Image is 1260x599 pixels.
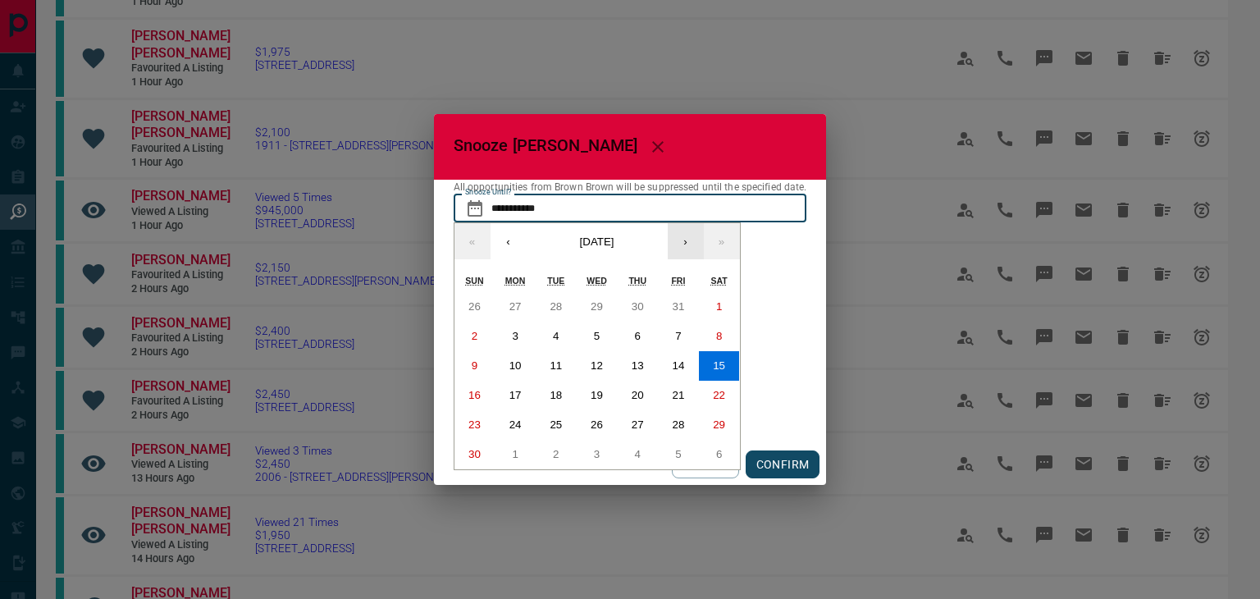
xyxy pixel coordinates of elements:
[454,410,495,440] button: November 23, 2025
[550,359,562,372] abbr: November 11, 2025
[591,418,603,431] abbr: November 26, 2025
[527,223,668,259] button: [DATE]
[699,322,740,351] button: November 8, 2025
[658,322,699,351] button: November 7, 2025
[632,359,644,372] abbr: November 13, 2025
[658,292,699,322] button: October 31, 2025
[577,351,618,381] button: November 12, 2025
[587,276,607,286] abbr: Wednesday
[495,381,536,410] button: November 17, 2025
[699,381,740,410] button: November 22, 2025
[635,448,641,460] abbr: December 4, 2025
[547,276,564,286] abbr: Tuesday
[699,410,740,440] button: November 29, 2025
[675,330,681,342] abbr: November 7, 2025
[632,300,644,313] abbr: October 30, 2025
[550,389,562,401] abbr: November 18, 2025
[617,351,658,381] button: November 13, 2025
[713,389,725,401] abbr: November 22, 2025
[512,448,518,460] abbr: December 1, 2025
[536,322,577,351] button: November 4, 2025
[704,223,740,259] button: »
[632,389,644,401] abbr: November 20, 2025
[591,389,603,401] abbr: November 19, 2025
[699,440,740,469] button: December 6, 2025
[454,180,807,194] p: All opportunities from Brown Brown will be suppressed until the specified date.
[591,300,603,313] abbr: October 29, 2025
[594,448,600,460] abbr: December 3, 2025
[495,292,536,322] button: October 27, 2025
[454,292,495,322] button: October 26, 2025
[536,410,577,440] button: November 25, 2025
[454,223,491,259] button: «
[468,418,481,431] abbr: November 23, 2025
[577,322,618,351] button: November 5, 2025
[472,330,477,342] abbr: November 2, 2025
[509,418,522,431] abbr: November 24, 2025
[465,187,512,198] label: Snooze Until?
[495,410,536,440] button: November 24, 2025
[491,223,527,259] button: ‹
[472,359,477,372] abbr: November 9, 2025
[454,381,495,410] button: November 16, 2025
[591,359,603,372] abbr: November 12, 2025
[454,440,495,469] button: November 30, 2025
[550,300,562,313] abbr: October 28, 2025
[468,300,481,313] abbr: October 26, 2025
[617,322,658,351] button: November 6, 2025
[468,389,481,401] abbr: November 16, 2025
[711,276,728,286] abbr: Saturday
[550,418,562,431] abbr: November 25, 2025
[454,351,495,381] button: November 9, 2025
[632,418,644,431] abbr: November 27, 2025
[454,135,638,155] span: Snooze [PERSON_NAME]
[509,359,522,372] abbr: November 10, 2025
[536,440,577,469] button: December 2, 2025
[617,410,658,440] button: November 27, 2025
[577,410,618,440] button: November 26, 2025
[536,381,577,410] button: November 18, 2025
[577,440,618,469] button: December 3, 2025
[671,276,685,286] abbr: Friday
[617,292,658,322] button: October 30, 2025
[746,450,820,478] button: CONFIRM
[577,381,618,410] button: November 19, 2025
[509,300,522,313] abbr: October 27, 2025
[716,448,722,460] abbr: December 6, 2025
[512,330,518,342] abbr: November 3, 2025
[658,351,699,381] button: November 14, 2025
[454,322,495,351] button: November 2, 2025
[495,440,536,469] button: December 1, 2025
[495,351,536,381] button: November 10, 2025
[468,448,481,460] abbr: November 30, 2025
[673,389,685,401] abbr: November 21, 2025
[713,418,725,431] abbr: November 29, 2025
[673,359,685,372] abbr: November 14, 2025
[553,330,559,342] abbr: November 4, 2025
[580,235,614,248] span: [DATE]
[577,292,618,322] button: October 29, 2025
[675,448,681,460] abbr: December 5, 2025
[673,300,685,313] abbr: October 31, 2025
[536,351,577,381] button: November 11, 2025
[668,223,704,259] button: ›
[465,276,483,286] abbr: Sunday
[495,322,536,351] button: November 3, 2025
[658,381,699,410] button: November 21, 2025
[553,448,559,460] abbr: December 2, 2025
[617,440,658,469] button: December 4, 2025
[673,418,685,431] abbr: November 28, 2025
[505,276,526,286] abbr: Monday
[617,381,658,410] button: November 20, 2025
[716,330,722,342] abbr: November 8, 2025
[699,292,740,322] button: November 1, 2025
[536,292,577,322] button: October 28, 2025
[635,330,641,342] abbr: November 6, 2025
[658,410,699,440] button: November 28, 2025
[628,276,646,286] abbr: Thursday
[509,389,522,401] abbr: November 17, 2025
[658,440,699,469] button: December 5, 2025
[716,300,722,313] abbr: November 1, 2025
[594,330,600,342] abbr: November 5, 2025
[699,351,740,381] button: November 15, 2025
